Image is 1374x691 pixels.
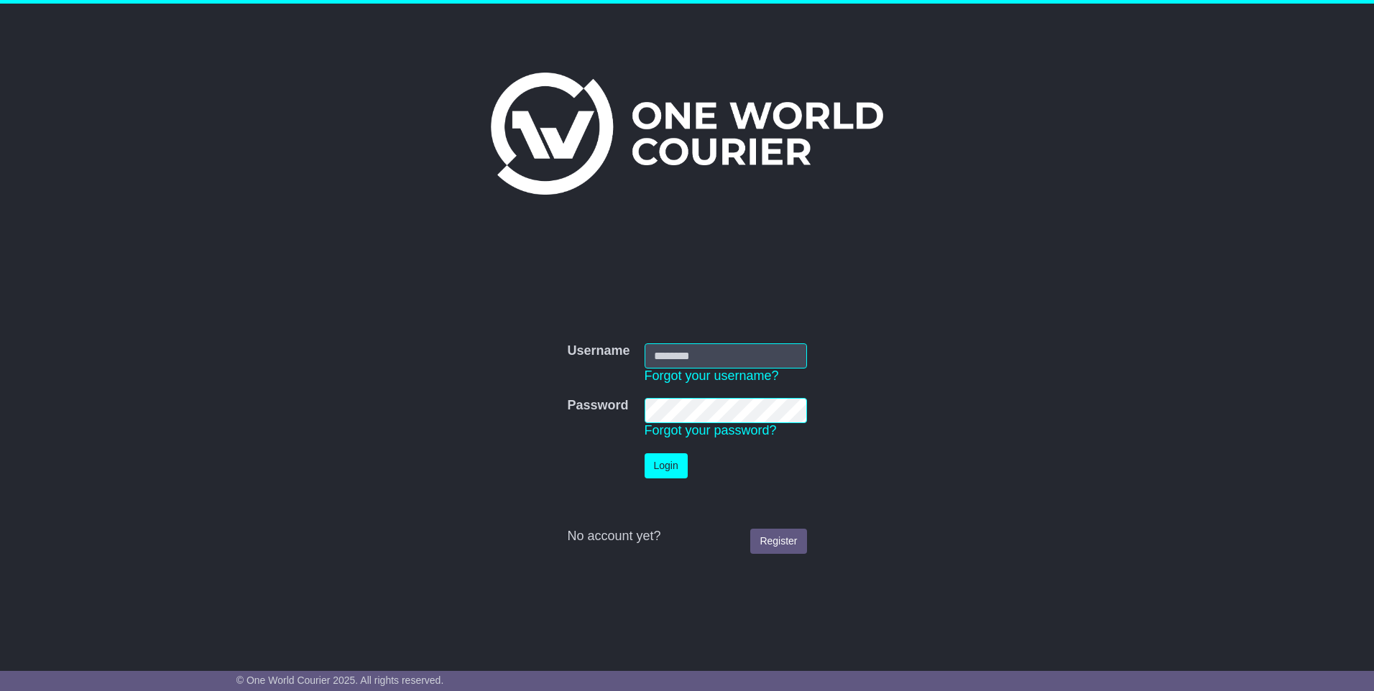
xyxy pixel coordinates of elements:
a: Forgot your password? [645,423,777,437]
img: One World [491,73,883,195]
label: Password [567,398,628,414]
a: Forgot your username? [645,368,779,383]
a: Register [750,529,806,554]
div: No account yet? [567,529,806,544]
button: Login [645,453,688,478]
span: © One World Courier 2025. All rights reserved. [236,674,444,686]
label: Username [567,343,630,359]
